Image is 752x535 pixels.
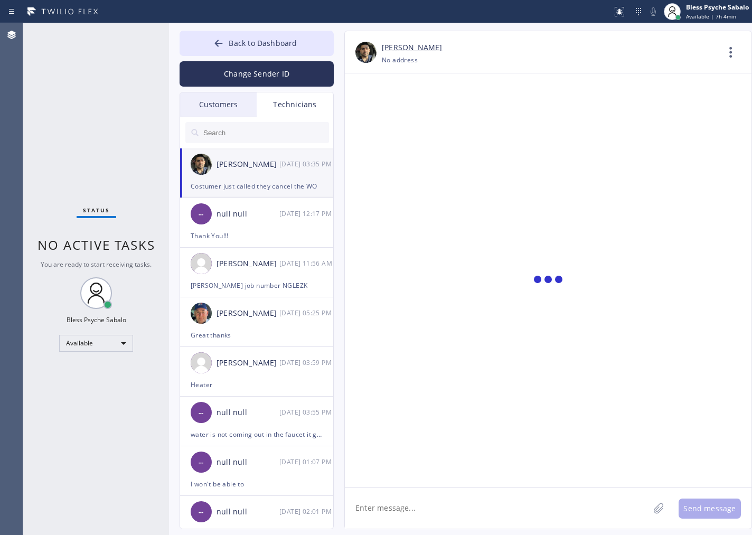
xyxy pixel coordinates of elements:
[217,208,279,220] div: null null
[83,207,110,214] span: Status
[199,208,204,220] span: --
[191,478,323,490] div: I won't be able to
[646,4,661,19] button: Mute
[217,158,279,171] div: [PERSON_NAME]
[191,329,323,341] div: Great thanks
[199,506,204,518] span: --
[279,307,334,319] div: 10/09/2025 9:25 AM
[37,236,155,254] span: No active tasks
[686,3,749,12] div: Bless Psyche Sabalo
[202,122,329,143] input: Search
[191,428,323,440] div: water is not coming out in the faucet it goes down to the pipe which separated from the faucet | ...
[191,279,323,292] div: [PERSON_NAME] job number NGLEZK
[67,315,126,324] div: Bless Psyche Sabalo
[279,456,334,468] div: 10/08/2025 9:07 AM
[41,260,152,269] span: You are ready to start receiving tasks.
[279,406,334,418] div: 10/09/2025 9:55 AM
[199,456,204,468] span: --
[355,42,377,63] img: 5d9430738a318a6c96e974fee08d5672.jpg
[279,356,334,369] div: 10/09/2025 9:59 AM
[257,92,333,117] div: Technicians
[229,38,297,48] span: Back to Dashboard
[217,258,279,270] div: [PERSON_NAME]
[686,13,736,20] span: Available | 7h 4min
[217,357,279,369] div: [PERSON_NAME]
[382,42,442,54] a: [PERSON_NAME]
[279,208,334,220] div: 10/10/2025 9:17 AM
[180,92,257,117] div: Customers
[279,505,334,518] div: 10/07/2025 9:01 AM
[382,54,418,66] div: No address
[279,158,334,170] div: 10/10/2025 9:35 AM
[191,230,323,242] div: Thank You!!!
[180,61,334,87] button: Change Sender ID
[191,180,323,192] div: Costumer just called they cancel the WO
[191,253,212,274] img: user.png
[279,257,334,269] div: 10/10/2025 9:56 AM
[217,307,279,320] div: [PERSON_NAME]
[59,335,133,352] div: Available
[199,407,204,419] span: --
[180,31,334,56] button: Back to Dashboard
[217,456,279,468] div: null null
[191,303,212,324] img: eb1005bbae17aab9b5e109a2067821b9.jpg
[217,506,279,518] div: null null
[217,407,279,419] div: null null
[679,499,741,519] button: Send message
[191,154,212,175] img: 5d9430738a318a6c96e974fee08d5672.jpg
[191,379,323,391] div: Heater
[191,352,212,373] img: user.png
